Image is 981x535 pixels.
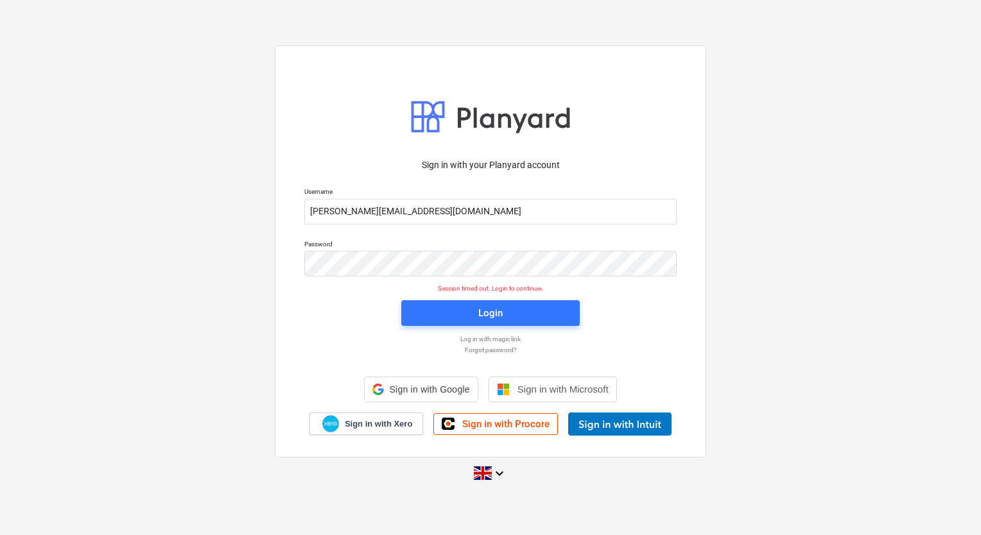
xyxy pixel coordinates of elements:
[304,187,677,198] p: Username
[304,240,677,251] p: Password
[304,158,677,172] p: Sign in with your Planyard account
[322,415,339,432] img: Xero logo
[517,384,609,395] span: Sign in with Microsoft
[478,305,503,321] div: Login
[492,466,507,481] i: keyboard_arrow_down
[401,300,580,326] button: Login
[304,199,677,225] input: Username
[497,383,510,396] img: Microsoft logo
[309,412,424,435] a: Sign in with Xero
[345,418,412,430] span: Sign in with Xero
[389,384,469,395] span: Sign in with Google
[433,413,558,435] a: Sign in with Procore
[462,418,550,430] span: Sign in with Procore
[917,473,981,535] iframe: Chat Widget
[298,346,683,354] a: Forgot password?
[297,284,684,293] p: Session timed out. Login to continue.
[298,335,683,343] a: Log in with magic link
[364,377,478,402] div: Sign in with Google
